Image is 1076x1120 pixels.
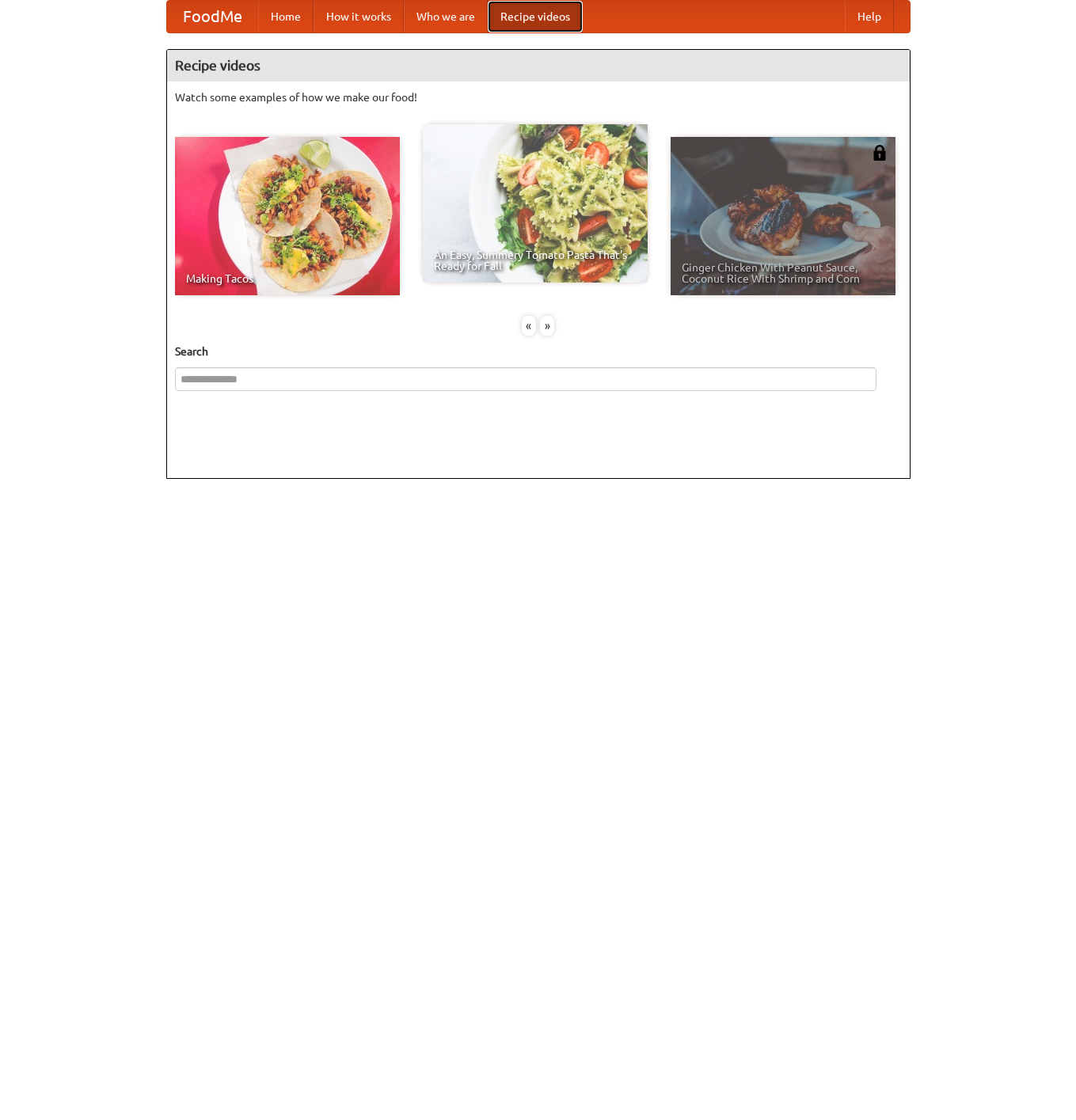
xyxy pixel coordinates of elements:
img: 483408.png [872,145,888,161]
a: An Easy, Summery Tomato Pasta That's Ready for Fall [423,124,648,283]
a: FoodMe [167,1,258,32]
p: Watch some examples of how we make our food! [175,89,902,105]
a: Making Tacos [175,137,400,295]
h4: Recipe videos [167,50,910,82]
span: An Easy, Summery Tomato Pasta That's Ready for Fall [434,249,637,271]
div: « [522,316,536,336]
a: Home [258,1,314,32]
div: » [540,316,554,336]
a: Help [845,1,894,32]
span: Making Tacos [186,273,389,284]
a: Recipe videos [488,1,583,32]
a: Who we are [404,1,488,32]
a: How it works [314,1,404,32]
h5: Search [175,344,902,359]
